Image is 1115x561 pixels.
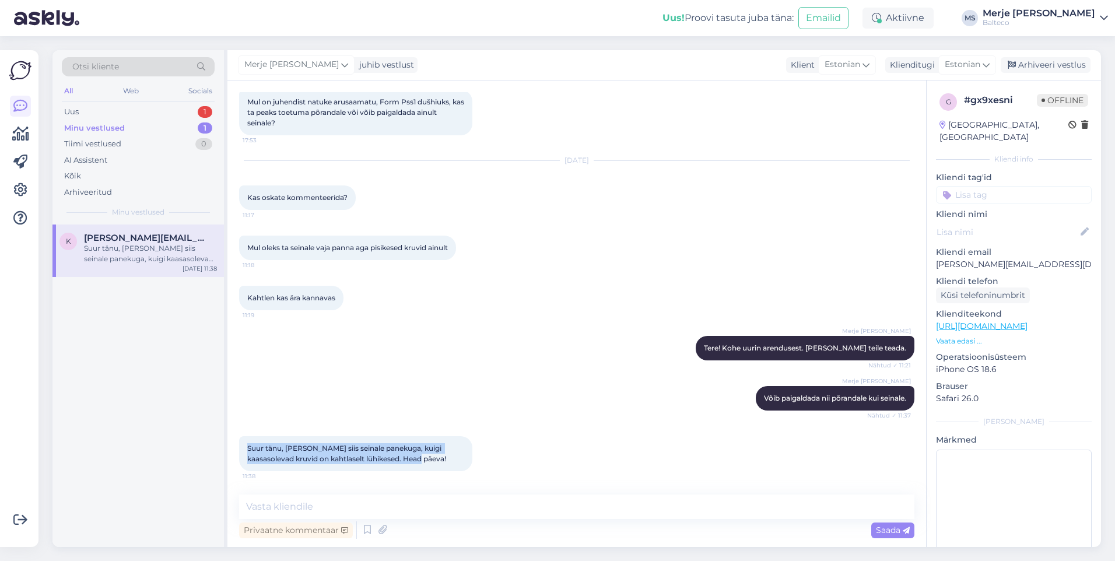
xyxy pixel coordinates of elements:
[936,186,1092,204] input: Lisa tag
[936,351,1092,363] p: Operatsioonisüsteem
[247,193,348,202] span: Kas oskate kommenteerida?
[936,392,1092,405] p: Safari 26.0
[764,394,906,402] span: Võib paigaldada nii põrandale kui seinale.
[62,83,75,99] div: All
[84,233,205,243] span: karel.laid@gmail.com
[939,119,1068,143] div: [GEOGRAPHIC_DATA], [GEOGRAPHIC_DATA]
[936,380,1092,392] p: Brauser
[112,207,164,218] span: Minu vestlused
[72,61,119,73] span: Otsi kliente
[983,18,1095,27] div: Balteco
[9,59,31,82] img: Askly Logo
[239,155,914,166] div: [DATE]
[1037,94,1088,107] span: Offline
[243,472,286,481] span: 11:38
[936,434,1092,446] p: Märkmed
[64,170,81,182] div: Kõik
[946,97,951,106] span: g
[798,7,848,29] button: Emailid
[64,106,79,118] div: Uus
[936,287,1030,303] div: Küsi telefoninumbrit
[936,308,1092,320] p: Klienditeekond
[243,311,286,320] span: 11:19
[964,93,1037,107] div: # gx9xesni
[936,363,1092,376] p: iPhone OS 18.6
[936,321,1028,331] a: [URL][DOMAIN_NAME]
[247,97,466,127] span: Mul on juhendist natuke arusaamatu, Form Pss1 dušhiuks, kas ta peaks toetuma põrandale või võib p...
[786,59,815,71] div: Klient
[936,208,1092,220] p: Kliendi nimi
[243,211,286,219] span: 11:17
[876,525,910,535] span: Saada
[64,122,125,134] div: Minu vestlused
[936,336,1092,346] p: Vaata edasi ...
[867,411,911,420] span: Nähtud ✓ 11:37
[66,237,71,246] span: k
[84,243,217,264] div: Suur tänu, [PERSON_NAME] siis seinale panekuga, kuigi kaasasolevad kruvid on kahtlaselt lühikesed...
[825,58,860,71] span: Estonian
[936,275,1092,287] p: Kliendi telefon
[936,171,1092,184] p: Kliendi tag'id
[842,377,911,385] span: Merje [PERSON_NAME]
[937,226,1078,239] input: Lisa nimi
[247,243,448,252] span: Mul oleks ta seinale vaja panna aga pisikesed kruvid ainult
[1001,57,1091,73] div: Arhiveeri vestlus
[183,264,217,273] div: [DATE] 11:38
[936,154,1092,164] div: Kliendi info
[662,12,685,23] b: Uus!
[186,83,215,99] div: Socials
[195,138,212,150] div: 0
[962,10,978,26] div: MS
[64,138,121,150] div: Tiimi vestlused
[64,155,107,166] div: AI Assistent
[662,11,794,25] div: Proovi tasuta juba täna:
[247,444,446,463] span: Suur tänu, [PERSON_NAME] siis seinale panekuga, kuigi kaasasolevad kruvid on kahtlaselt lühikesed...
[247,293,335,302] span: Kahtlen kas ära kannavas
[867,361,911,370] span: Nähtud ✓ 11:21
[983,9,1095,18] div: Merje [PERSON_NAME]
[355,59,414,71] div: juhib vestlust
[936,246,1092,258] p: Kliendi email
[842,327,911,335] span: Merje [PERSON_NAME]
[198,122,212,134] div: 1
[885,59,935,71] div: Klienditugi
[936,416,1092,427] div: [PERSON_NAME]
[983,9,1108,27] a: Merje [PERSON_NAME]Balteco
[243,261,286,269] span: 11:18
[121,83,141,99] div: Web
[936,258,1092,271] p: [PERSON_NAME][EMAIL_ADDRESS][DOMAIN_NAME]
[239,523,353,538] div: Privaatne kommentaar
[198,106,212,118] div: 1
[244,58,339,71] span: Merje [PERSON_NAME]
[64,187,112,198] div: Arhiveeritud
[862,8,934,29] div: Aktiivne
[243,136,286,145] span: 17:53
[945,58,980,71] span: Estonian
[704,343,906,352] span: Tere! Kohe uurin arendusest. [PERSON_NAME] teile teada.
